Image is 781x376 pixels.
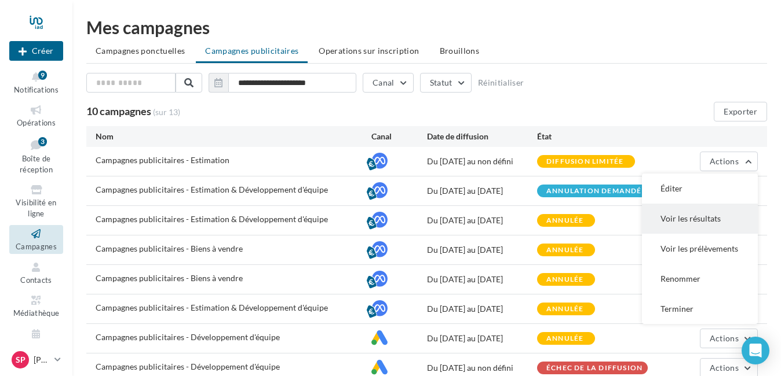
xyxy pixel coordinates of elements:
div: annulée [546,335,583,342]
span: Campagnes [16,242,57,251]
button: Notifications 9 [9,68,63,97]
button: Éditer [642,174,758,204]
button: Canal [363,73,414,93]
button: Exporter [714,102,767,121]
div: Nouvelle campagne [9,41,63,61]
a: Contacts [9,259,63,287]
span: Opérations [17,118,56,127]
div: Canal [371,131,426,142]
div: annulée [546,305,583,313]
a: Sp [PERSON_NAME] [9,349,63,371]
div: annulée [546,276,583,283]
div: Échec de la diffusion [546,364,643,372]
div: Mes campagnes [86,19,767,36]
span: Visibilité en ligne [16,198,56,218]
div: 3 [38,137,47,146]
span: Campagnes publicitaires - Estimation & Développement d'équipe [96,185,328,194]
span: Operations sur inscription [319,46,419,56]
span: Médiathèque [13,308,60,318]
a: Calendrier [9,325,63,353]
span: Campagnes publicitaires - Biens à vendre [96,244,243,253]
div: Du [DATE] au [DATE] [427,185,538,197]
div: Du [DATE] au [DATE] [427,274,538,285]
button: Terminer [642,294,758,324]
div: Open Intercom Messenger [742,337,769,364]
div: Date de diffusion [427,131,538,142]
span: Actions [710,363,739,373]
div: Annulation demandée [546,187,647,195]
div: Du [DATE] au [DATE] [427,215,538,226]
span: Brouillons [440,46,480,56]
button: Créer [9,41,63,61]
span: Actions [710,333,739,343]
a: Campagnes [9,225,63,253]
span: Notifications [14,85,59,94]
span: Contacts [20,275,52,285]
a: Boîte de réception3 [9,135,63,177]
div: Diffusion limitée [546,158,623,165]
span: Actions [710,156,739,166]
button: Actions [700,152,758,171]
button: Actions [700,329,758,348]
button: Renommer [642,264,758,294]
div: Du [DATE] au [DATE] [427,303,538,315]
span: Campagnes publicitaires - Estimation & Développement d'équipe [96,214,328,224]
div: Du [DATE] au non défini [427,156,538,167]
span: Campagnes publicitaires - Estimation [96,155,229,165]
div: Du [DATE] au non défini [427,362,538,374]
button: Statut [420,73,472,93]
span: Campagnes ponctuelles [96,46,185,56]
div: annulée [546,246,583,254]
div: Du [DATE] au [DATE] [427,333,538,344]
span: Campagnes publicitaires - Développement d'équipe [96,362,280,371]
div: Nom [96,131,371,142]
button: Réinitialiser [478,78,524,87]
p: [PERSON_NAME] [34,354,50,366]
span: Sp [16,354,25,366]
span: 10 campagnes [86,105,151,117]
button: Voir les résultats [642,204,758,234]
span: Campagnes publicitaires - Développement d'équipe [96,332,280,342]
button: Voir les prélèvements [642,234,758,264]
a: Visibilité en ligne [9,181,63,220]
a: Opérations [9,101,63,130]
div: annulée [546,217,583,224]
span: Campagnes publicitaires - Estimation & Développement d'équipe [96,303,328,312]
div: État [537,131,648,142]
span: Campagnes publicitaires - Biens à vendre [96,273,243,283]
span: Boîte de réception [20,154,53,174]
span: (sur 13) [153,107,180,117]
a: Médiathèque [9,292,63,320]
div: 9 [38,71,47,80]
div: Du [DATE] au [DATE] [427,244,538,256]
